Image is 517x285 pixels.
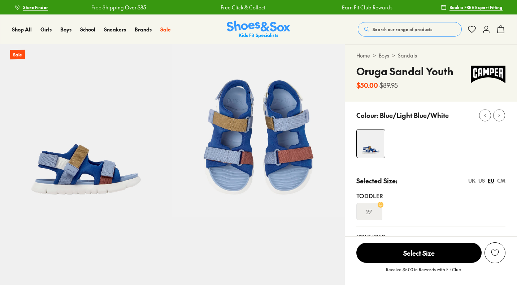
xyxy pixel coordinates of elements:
a: Free Click & Collect [221,4,265,11]
div: UK [468,177,475,184]
p: Receive $5.00 in Rewards with Fit Club [386,266,461,279]
span: Search our range of products [373,26,432,33]
div: US [478,177,485,184]
p: Colour: [356,110,378,120]
img: 5-501777_1 [172,44,344,217]
img: Vendor logo [471,64,505,85]
a: Shop All [12,26,32,33]
a: Girls [40,26,52,33]
a: Boys [60,26,71,33]
div: > > [356,52,505,59]
p: Blue/Light Blue/White [380,110,449,120]
a: Earn Fit Club Rewards [342,4,392,11]
a: Free Shipping Over $85 [91,4,146,11]
a: Sale [160,26,171,33]
s: 27 [366,207,372,216]
a: Book a FREE Expert Fitting [441,1,503,14]
b: $50.00 [356,80,378,90]
p: Selected Size: [356,176,397,186]
button: Add to Wishlist [485,242,505,263]
div: Toddler [356,191,505,200]
span: Book a FREE Expert Fitting [449,4,503,10]
a: Shoes & Sox [227,21,290,38]
s: $89.95 [379,80,398,90]
div: CM [497,177,505,184]
button: Select Size [356,242,482,263]
h4: Oruga Sandal Youth [356,64,453,79]
div: Younger [356,232,505,241]
div: EU [488,177,494,184]
a: Store Finder [14,1,48,14]
p: Sale [10,50,25,60]
a: Sandals [398,52,417,59]
a: Brands [135,26,152,33]
img: SNS_Logo_Responsive.svg [227,21,290,38]
button: Search our range of products [358,22,462,37]
img: 4-501776_1 [357,129,385,158]
a: Sneakers [104,26,126,33]
span: Store Finder [23,4,48,10]
a: Boys [379,52,389,59]
a: School [80,26,95,33]
a: Home [356,52,370,59]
